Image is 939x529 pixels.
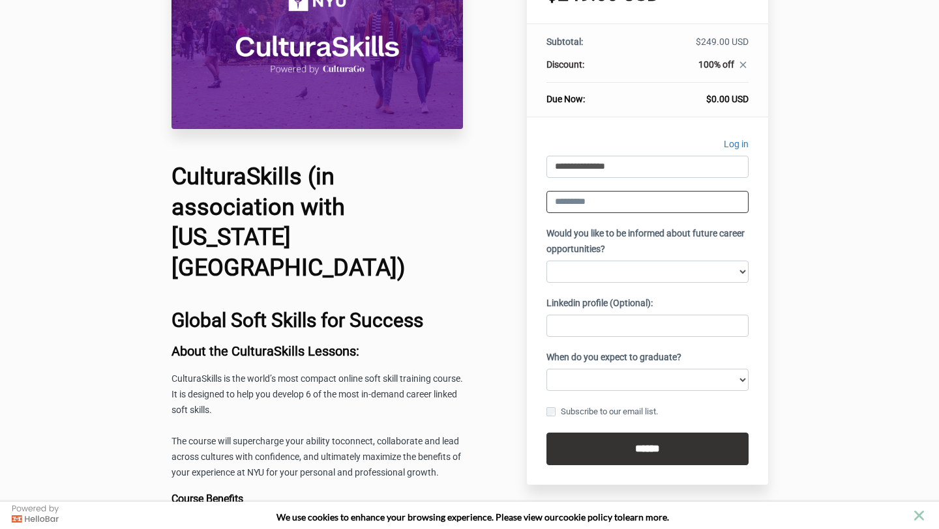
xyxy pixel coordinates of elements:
[171,344,464,358] h3: About the CulturaSkills Lessons:
[546,36,583,47] span: Subtotal:
[171,436,461,478] span: connect, collaborate and lead across cultures with confidence, and ultimately maximize the benefi...
[546,405,658,419] label: Subscribe to our email list.
[546,58,631,83] th: Discount:
[171,373,463,415] span: CulturaSkills is the world’s most compact online soft skill training course. It is designed to he...
[546,350,681,365] label: When do you expect to graduate?
[698,59,734,70] span: 100% off
[734,59,749,74] a: close
[171,309,423,332] b: Global Soft Skills for Success
[559,511,612,522] a: cookie policy
[546,407,556,416] input: Subscribe to our email list.
[171,436,340,446] span: The course will supercharge your ability to
[724,137,749,156] a: Log in
[738,59,749,70] i: close
[546,83,631,106] th: Due Now:
[614,511,623,522] strong: to
[171,162,464,283] h1: CulturaSkills (in association with [US_STATE][GEOGRAPHIC_DATA])
[631,35,748,58] td: $249.00 USD
[546,226,749,257] label: Would you like to be informed about future career opportunities?
[546,296,653,311] label: Linkedin profile (Optional):
[171,493,243,505] b: Course Benefits
[911,508,927,524] button: close
[276,511,559,522] span: We use cookies to enhance your browsing experience. Please view our
[706,94,749,104] span: $0.00 USD
[623,511,669,522] span: learn more.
